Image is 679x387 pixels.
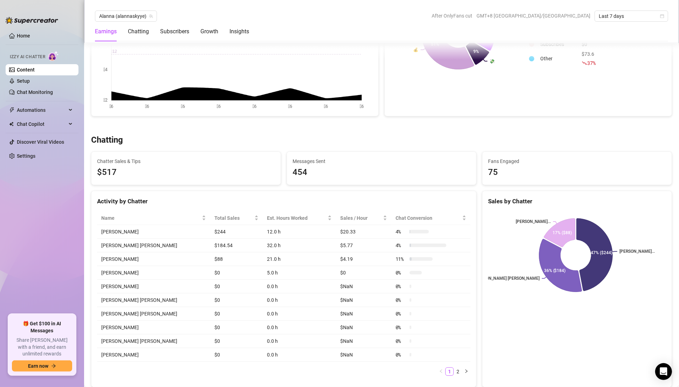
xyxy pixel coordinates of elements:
[396,283,407,290] span: 0 %
[263,293,336,307] td: 0.0 h
[97,307,210,321] td: [PERSON_NAME] [PERSON_NAME]
[336,334,391,348] td: $NaN
[462,367,471,376] li: Next Page
[17,33,30,39] a: Home
[336,348,391,362] td: $NaN
[17,89,53,95] a: Chat Monitoring
[17,67,35,73] a: Content
[396,310,407,318] span: 0 %
[396,255,407,263] span: 11 %
[437,367,445,376] button: left
[263,239,336,252] td: 32.0 h
[391,211,471,225] th: Chat Conversion
[396,214,461,222] span: Chat Conversion
[101,214,200,222] span: Name
[516,219,551,224] text: [PERSON_NAME]...
[263,307,336,321] td: 0.0 h
[263,225,336,239] td: 12.0 h
[97,225,210,239] td: [PERSON_NAME]
[97,334,210,348] td: [PERSON_NAME] [PERSON_NAME]
[51,364,56,368] span: arrow-right
[6,17,58,24] img: logo-BBDzfeDw.svg
[660,14,664,18] span: calendar
[619,249,655,254] text: [PERSON_NAME]...
[490,59,495,64] text: 💸
[464,369,468,373] span: right
[582,50,600,67] div: $73.6
[97,266,210,280] td: [PERSON_NAME]
[454,368,462,375] a: 2
[128,27,149,36] div: Chatting
[91,135,123,146] h3: Chatting
[445,367,454,376] li: 1
[97,293,210,307] td: [PERSON_NAME] [PERSON_NAME]
[293,157,471,165] span: Messages Sent
[28,363,48,369] span: Earn now
[336,252,391,266] td: $4.19
[474,276,540,281] text: [PERSON_NAME] [PERSON_NAME]
[149,14,153,18] span: team
[396,351,407,359] span: 0 %
[210,266,263,280] td: $0
[293,166,471,179] div: 454
[396,337,407,345] span: 0 %
[97,280,210,293] td: [PERSON_NAME]
[12,337,72,358] span: Share [PERSON_NAME] with a friend, and earn unlimited rewards
[432,11,472,21] span: After OnlyFans cut
[336,239,391,252] td: $5.77
[210,293,263,307] td: $0
[488,157,666,165] span: Fans Engaged
[336,211,391,225] th: Sales / Hour
[263,348,336,362] td: 0.0 h
[160,27,189,36] div: Subscribers
[437,367,445,376] li: Previous Page
[396,269,407,277] span: 0 %
[599,11,664,21] span: Last 7 days
[538,50,578,67] td: Other
[396,228,407,236] span: 4 %
[210,211,263,225] th: Total Sales
[340,214,382,222] span: Sales / Hour
[454,367,462,376] li: 2
[446,368,453,375] a: 1
[229,27,249,36] div: Insights
[97,197,471,206] div: Activity by Chatter
[9,122,14,127] img: Chat Copilot
[210,307,263,321] td: $0
[396,324,407,331] span: 0 %
[439,369,443,373] span: left
[336,280,391,293] td: $NaN
[336,307,391,321] td: $NaN
[263,266,336,280] td: 5.0 h
[263,334,336,348] td: 0.0 h
[655,363,672,380] div: Open Intercom Messenger
[97,321,210,334] td: [PERSON_NAME]
[476,11,590,21] span: GMT+8 [GEOGRAPHIC_DATA]/[GEOGRAPHIC_DATA]
[336,266,391,280] td: $0
[97,157,275,165] span: Chatter Sales & Tips
[263,280,336,293] td: 0.0 h
[210,252,263,266] td: $88
[396,296,407,304] span: 0 %
[210,280,263,293] td: $0
[336,293,391,307] td: $NaN
[210,348,263,362] td: $0
[200,27,218,36] div: Growth
[413,47,419,52] text: 💰
[17,118,67,130] span: Chat Copilot
[396,242,407,249] span: 4 %
[17,139,64,145] a: Discover Viral Videos
[97,239,210,252] td: [PERSON_NAME] [PERSON_NAME]
[97,166,275,179] span: $517
[462,367,471,376] button: right
[488,166,666,179] div: 75
[99,11,153,21] span: Alanna (alannaskyye)
[12,320,72,334] span: 🎁 Get $100 in AI Messages
[263,321,336,334] td: 0.0 h
[488,197,666,206] div: Sales by Chatter
[10,54,45,60] span: Izzy AI Chatter
[582,40,600,48] div: $0
[210,334,263,348] td: $0
[538,39,578,49] td: Subscribes
[267,214,326,222] div: Est. Hours Worked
